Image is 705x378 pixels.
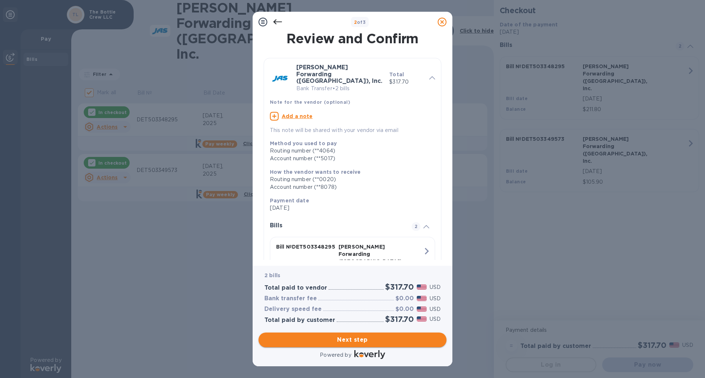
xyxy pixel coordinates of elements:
[270,204,429,212] p: [DATE]
[385,315,414,324] h2: $317.70
[264,317,335,324] h3: Total paid by customer
[354,350,385,359] img: Logo
[395,306,414,313] h3: $0.00
[264,335,441,344] span: Next step
[270,147,429,155] div: Routing number (**4064)
[320,351,351,359] p: Powered by
[417,285,427,290] img: USD
[417,316,427,322] img: USD
[264,306,322,313] h3: Delivery speed fee
[258,333,446,347] button: Next step
[264,295,317,302] h3: Bank transfer fee
[354,19,366,25] b: of 3
[282,113,313,119] u: Add a note
[270,64,435,134] div: [PERSON_NAME] Forwarding ([GEOGRAPHIC_DATA]), Inc.Bank Transfer•2 billsTotal$317.70Note for the v...
[270,237,435,300] button: Bill №DET503348295[PERSON_NAME] Forwarding ([GEOGRAPHIC_DATA]), Inc.
[270,169,361,175] b: How the vendor wants to receive
[430,295,441,302] p: USD
[270,155,429,162] div: Account number (**5017)
[296,85,383,92] p: Bank Transfer • 2 bills
[270,99,350,105] b: Note for the vendor (optional)
[270,176,429,183] div: Routing number (**0020)
[417,307,427,312] img: USD
[270,140,337,146] b: Method you used to pay
[412,222,420,231] span: 2
[270,126,435,134] p: This note will be shared with your vendor via email
[264,272,280,278] b: 2 bills
[430,305,441,313] p: USD
[264,285,327,291] h3: Total paid to vendor
[354,19,357,25] span: 2
[296,64,382,84] b: [PERSON_NAME] Forwarding ([GEOGRAPHIC_DATA]), Inc.
[270,222,403,229] h3: Bills
[262,31,443,46] h1: Review and Confirm
[385,282,414,291] h2: $317.70
[339,243,398,272] p: [PERSON_NAME] Forwarding ([GEOGRAPHIC_DATA]), Inc.
[417,296,427,301] img: USD
[270,183,429,191] div: Account number (**8078)
[395,295,414,302] h3: $0.00
[270,198,309,203] b: Payment date
[430,283,441,291] p: USD
[389,78,423,86] p: $317.70
[430,315,441,323] p: USD
[276,243,336,250] p: Bill № DET503348295
[389,71,404,77] b: Total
